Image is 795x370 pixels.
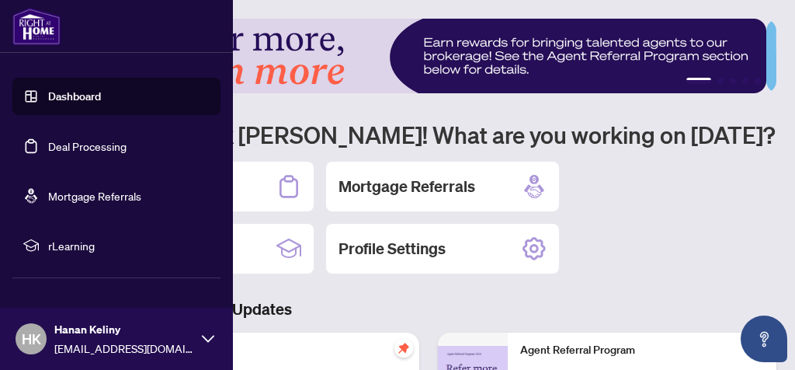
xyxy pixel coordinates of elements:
[163,342,407,359] p: Self-Help
[520,342,764,359] p: Agent Referral Program
[54,321,194,338] span: Hanan Keliny
[54,340,194,357] span: [EMAIL_ADDRESS][DOMAIN_NAME]
[755,78,761,84] button: 5
[48,237,210,254] span: rLearning
[12,8,61,45] img: logo
[338,176,475,197] h2: Mortgage Referrals
[717,78,724,84] button: 2
[742,78,748,84] button: 4
[48,139,127,153] a: Deal Processing
[81,19,766,93] img: Slide 0
[338,238,446,260] h2: Profile Settings
[686,78,711,84] button: 1
[81,120,776,149] h1: Welcome back [PERSON_NAME]! What are you working on [DATE]?
[730,78,736,84] button: 3
[48,189,141,203] a: Mortgage Referrals
[22,328,41,350] span: HK
[81,298,776,320] h3: Brokerage & Industry Updates
[394,339,413,358] span: pushpin
[48,89,101,103] a: Dashboard
[741,316,787,362] button: Open asap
